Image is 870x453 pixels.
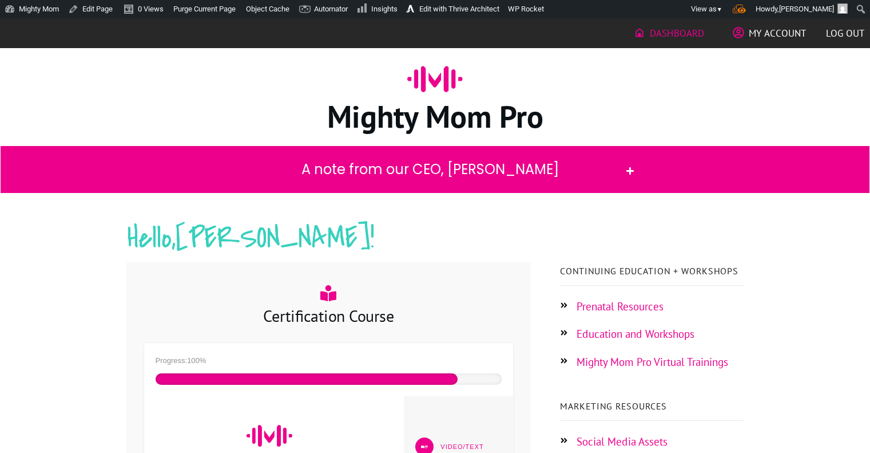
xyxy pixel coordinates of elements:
h2: Hello, ! [127,217,744,274]
a: Prenatal Resources [577,300,664,313]
span: ▼ [717,6,722,13]
h1: Mighty Mom Pro [127,96,744,136]
img: ico-mighty-mom [407,51,463,107]
span: [PERSON_NAME] [176,217,371,259]
p: Marketing Resources [560,398,744,414]
p: Continuing Education + Workshops [560,263,744,279]
span: Video/Text [440,443,483,450]
div: Progress: [156,354,502,368]
span: [PERSON_NAME] [779,5,834,13]
a: Education and Workshops [577,327,694,341]
a: Mighty Mom Pro Virtual Trainings [577,355,728,369]
a: Log out [826,23,864,43]
span: Dashboard [650,23,704,43]
span: My Account [749,23,806,43]
a: Dashboard [634,23,704,43]
a: My Account [733,23,806,43]
h3: Certification Course [144,305,513,327]
img: mighty-mom-ico [247,425,292,447]
span: 100% [187,356,206,365]
h2: A note from our CEO, [PERSON_NAME] [241,158,620,181]
a: Social Media Assets [577,435,668,448]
